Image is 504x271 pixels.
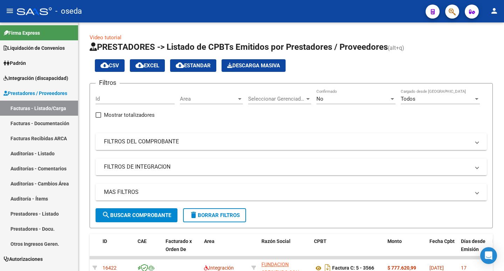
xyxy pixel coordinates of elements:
span: Autorizaciones [3,255,43,263]
button: Borrar Filtros [183,208,246,222]
span: Todos [401,96,415,102]
datatable-header-cell: CAE [135,234,163,265]
span: Area [180,96,237,102]
span: Estandar [176,62,211,69]
span: Días desde Emisión [461,238,485,252]
mat-expansion-panel-header: FILTROS DEL COMPROBANTE [96,133,487,150]
button: Buscar Comprobante [96,208,177,222]
datatable-header-cell: Facturado x Orden De [163,234,201,265]
div: Open Intercom Messenger [480,247,497,264]
span: Seleccionar Gerenciador [248,96,305,102]
span: (alt+q) [388,45,404,51]
strong: Factura C: 5 - 3566 [332,265,374,271]
span: Fecha Cpbt [429,238,455,244]
span: CPBT [314,238,327,244]
span: Area [204,238,215,244]
mat-expansion-panel-header: MAS FILTROS [96,184,487,201]
mat-icon: cloud_download [176,61,184,69]
strong: $ 777.620,99 [387,265,416,271]
span: Prestadores / Proveedores [3,89,67,97]
datatable-header-cell: Fecha Cpbt [427,234,458,265]
span: CAE [138,238,147,244]
button: CSV [95,59,125,72]
mat-icon: person [490,7,498,15]
span: ID [103,238,107,244]
span: Integración [204,265,234,271]
span: - oseda [55,4,82,19]
datatable-header-cell: Días desde Emisión [458,234,490,265]
mat-panel-title: FILTROS DEL COMPROBANTE [104,138,470,145]
span: Borrar Filtros [189,212,240,218]
mat-icon: search [102,211,110,219]
mat-icon: cloud_download [135,61,144,69]
mat-expansion-panel-header: FILTROS DE INTEGRACION [96,158,487,175]
datatable-header-cell: Monto [385,234,427,265]
span: Firma Express [3,29,40,37]
span: Descarga Masiva [227,62,280,69]
span: Facturado x Orden De [166,238,192,252]
span: 16422 [103,265,117,271]
span: EXCEL [135,62,159,69]
span: CSV [100,62,119,69]
datatable-header-cell: ID [100,234,135,265]
span: [DATE] [429,265,444,271]
span: Monto [387,238,402,244]
mat-icon: cloud_download [100,61,109,69]
span: Liquidación de Convenios [3,44,65,52]
mat-panel-title: MAS FILTROS [104,188,470,196]
datatable-header-cell: Area [201,234,248,265]
span: Buscar Comprobante [102,212,171,218]
button: Descarga Masiva [222,59,286,72]
app-download-masive: Descarga masiva de comprobantes (adjuntos) [222,59,286,72]
datatable-header-cell: CPBT [311,234,385,265]
span: Padrón [3,59,26,67]
datatable-header-cell: Razón Social [259,234,311,265]
button: Estandar [170,59,216,72]
span: PRESTADORES -> Listado de CPBTs Emitidos por Prestadores / Proveedores [90,42,388,52]
h3: Filtros [96,78,120,88]
mat-panel-title: FILTROS DE INTEGRACION [104,163,470,171]
button: EXCEL [130,59,165,72]
span: 17 [461,265,467,271]
span: No [316,96,323,102]
span: Integración (discapacidad) [3,74,68,82]
mat-icon: menu [6,7,14,15]
span: Razón Social [261,238,290,244]
mat-icon: delete [189,211,198,219]
a: Video tutorial [90,34,121,41]
span: Mostrar totalizadores [104,111,155,119]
